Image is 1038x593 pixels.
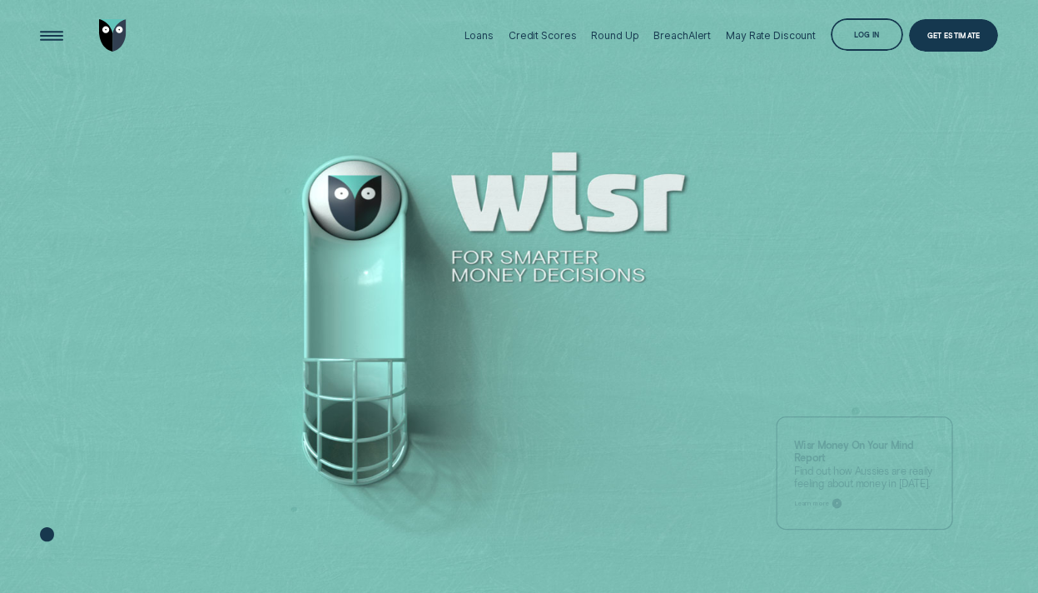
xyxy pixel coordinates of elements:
[794,439,936,491] p: Find out how Aussies are really feeling about money in [DATE].
[831,18,903,51] button: Log in
[909,19,998,52] a: Get Estimate
[464,29,494,42] div: Loans
[794,500,830,508] span: Learn more
[653,29,711,42] div: BreachAlert
[591,29,638,42] div: Round Up
[726,29,816,42] div: May Rate Discount
[99,19,126,52] img: Wisr
[509,29,576,42] div: Credit Scores
[794,439,914,465] strong: Wisr Money On Your Mind Report
[36,19,68,52] button: Open Menu
[777,416,953,531] a: Wisr Money On Your Mind ReportFind out how Aussies are really feeling about money in [DATE].Learn...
